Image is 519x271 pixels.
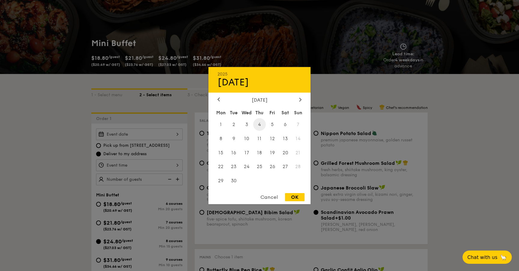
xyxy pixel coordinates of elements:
[467,254,497,260] span: Chat with us
[214,146,227,159] span: 15
[227,160,240,173] span: 23
[240,146,253,159] span: 17
[285,193,305,201] div: OK
[266,118,279,131] span: 5
[227,118,240,131] span: 2
[292,160,305,173] span: 28
[227,107,240,118] div: Tue
[240,118,253,131] span: 3
[214,107,227,118] div: Mon
[266,132,279,145] span: 12
[292,107,305,118] div: Sun
[279,118,292,131] span: 6
[217,76,302,88] div: [DATE]
[500,254,507,261] span: 🦙
[214,132,227,145] span: 8
[217,97,302,103] div: [DATE]
[292,146,305,159] span: 21
[214,174,227,187] span: 29
[253,118,266,131] span: 4
[227,132,240,145] span: 9
[214,160,227,173] span: 22
[253,160,266,173] span: 25
[253,107,266,118] div: Thu
[227,174,240,187] span: 30
[254,193,284,201] div: Cancel
[240,132,253,145] span: 10
[279,132,292,145] span: 13
[292,118,305,131] span: 7
[240,107,253,118] div: Wed
[253,132,266,145] span: 11
[279,107,292,118] div: Sat
[279,146,292,159] span: 20
[217,71,302,76] div: 2025
[266,160,279,173] span: 26
[266,107,279,118] div: Fri
[253,146,266,159] span: 18
[214,118,227,131] span: 1
[266,146,279,159] span: 19
[292,132,305,145] span: 14
[240,160,253,173] span: 24
[279,160,292,173] span: 27
[227,146,240,159] span: 16
[463,251,512,264] button: Chat with us🦙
